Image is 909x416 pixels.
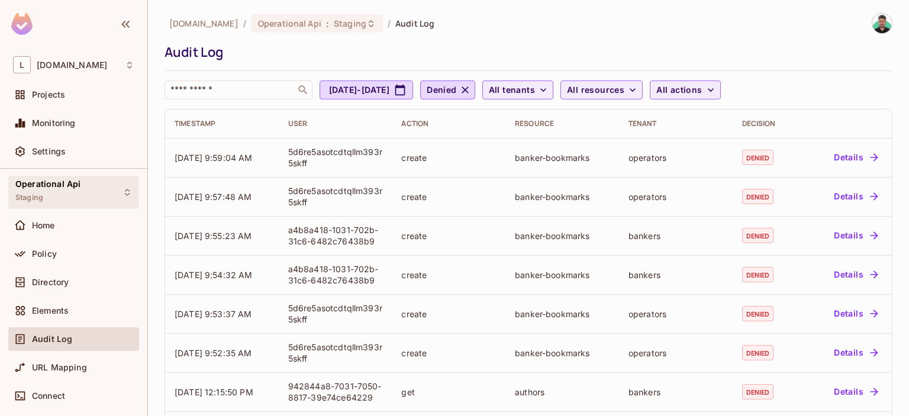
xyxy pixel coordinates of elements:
span: Connect [32,391,65,401]
div: operators [628,308,723,320]
span: denied [742,150,774,165]
img: Felipe Henriquez [872,14,892,33]
span: denied [742,384,774,399]
span: denied [742,228,774,243]
button: Details [829,265,882,284]
span: Settings [32,147,66,156]
div: Action [401,119,496,128]
span: [DATE] 9:53:37 AM [175,309,252,319]
span: [DATE] 9:57:48 AM [175,192,252,202]
span: [DATE] 9:59:04 AM [175,153,253,163]
div: operators [628,347,723,359]
span: Elements [32,306,69,315]
button: Denied [420,80,475,99]
span: Audit Log [395,18,434,29]
div: Tenant [628,119,723,128]
div: banker-bookmarks [515,269,610,280]
div: create [401,152,496,163]
div: User [288,119,383,128]
span: Staging [15,193,43,202]
img: SReyMgAAAABJRU5ErkJggg== [11,13,33,35]
span: [DATE] 9:55:23 AM [175,231,252,241]
span: All actions [656,83,702,98]
div: create [401,308,496,320]
span: Operational Api [258,18,321,29]
span: Staging [334,18,366,29]
div: banker-bookmarks [515,230,610,241]
div: bankers [628,269,723,280]
span: the active workspace [169,18,238,29]
span: Audit Log [32,334,72,344]
span: Home [32,221,55,230]
div: banker-bookmarks [515,152,610,163]
div: create [401,269,496,280]
div: Audit Log [165,43,887,61]
span: Projects [32,90,65,99]
div: operators [628,191,723,202]
div: 5d6re5asotcdtqllm393r5skff [288,302,383,325]
div: Decision [742,119,791,128]
span: Monitoring [32,118,76,128]
div: banker-bookmarks [515,347,610,359]
div: banker-bookmarks [515,308,610,320]
div: 5d6re5asotcdtqllm393r5skff [288,341,383,364]
span: [DATE] 9:54:32 AM [175,270,253,280]
span: Workspace: lakpa.cl [37,60,107,70]
span: : [325,19,330,28]
span: L [13,56,31,73]
button: All tenants [482,80,553,99]
div: get [401,386,496,398]
div: 942844a8-7031-7050-8817-39e74ce64229 [288,380,383,403]
button: All resources [560,80,643,99]
button: Details [829,382,882,401]
div: bankers [628,386,723,398]
div: 5d6re5asotcdtqllm393r5skff [288,146,383,169]
li: / [388,18,391,29]
div: bankers [628,230,723,241]
button: Details [829,343,882,362]
span: All resources [567,83,624,98]
span: [DATE] 9:52:35 AM [175,348,252,358]
div: banker-bookmarks [515,191,610,202]
li: / [243,18,246,29]
button: Details [829,304,882,323]
div: Timestamp [175,119,269,128]
span: All tenants [489,83,535,98]
div: operators [628,152,723,163]
div: a4b8a418-1031-702b-31c6-6482c76438b9 [288,224,383,247]
div: create [401,230,496,241]
span: Directory [32,278,69,287]
span: Policy [32,249,57,259]
button: [DATE]-[DATE] [320,80,413,99]
span: denied [742,189,774,204]
div: a4b8a418-1031-702b-31c6-6482c76438b9 [288,263,383,286]
div: Resource [515,119,610,128]
button: Details [829,187,882,206]
div: 5d6re5asotcdtqllm393r5skff [288,185,383,208]
span: URL Mapping [32,363,87,372]
button: All actions [650,80,720,99]
div: authors [515,386,610,398]
div: create [401,191,496,202]
span: Operational Api [15,179,80,189]
span: Denied [427,83,456,98]
span: denied [742,306,774,321]
span: denied [742,345,774,360]
span: denied [742,267,774,282]
button: Details [829,148,882,167]
button: Details [829,226,882,245]
div: create [401,347,496,359]
span: [DATE] 12:15:50 PM [175,387,253,397]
